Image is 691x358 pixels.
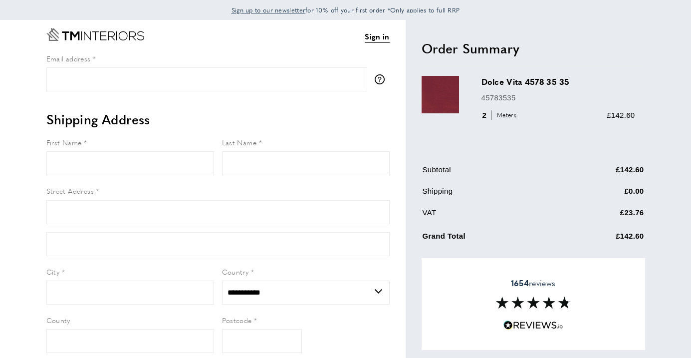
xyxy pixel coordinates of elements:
[557,164,644,183] td: £142.60
[46,28,144,41] a: Go to Home page
[46,315,70,325] span: County
[46,186,94,196] span: Street Address
[481,76,635,87] h3: Dolce Vita 4578 35 35
[46,110,390,128] h2: Shipping Address
[375,74,390,84] button: More information
[423,185,556,205] td: Shipping
[222,137,257,147] span: Last Name
[491,110,519,120] span: Meters
[481,109,520,121] div: 2
[511,277,529,289] strong: 1654
[46,137,82,147] span: First Name
[231,5,306,15] a: Sign up to our newsletter
[557,228,644,250] td: £142.60
[503,321,563,330] img: Reviews.io 5 stars
[423,228,556,250] td: Grand Total
[222,267,249,277] span: Country
[222,315,252,325] span: Postcode
[557,207,644,226] td: £23.76
[496,297,571,309] img: Reviews section
[423,164,556,183] td: Subtotal
[46,267,60,277] span: City
[607,111,635,119] span: £142.60
[231,5,460,14] span: for 10% off your first order *Only applies to full RRP
[423,207,556,226] td: VAT
[422,76,459,113] img: Dolce Vita 4578 35 35
[422,39,645,57] h2: Order Summary
[231,5,306,14] span: Sign up to our newsletter
[511,278,555,288] span: reviews
[46,53,91,63] span: Email address
[481,92,635,104] p: 45783535
[365,30,389,43] a: Sign in
[557,185,644,205] td: £0.00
